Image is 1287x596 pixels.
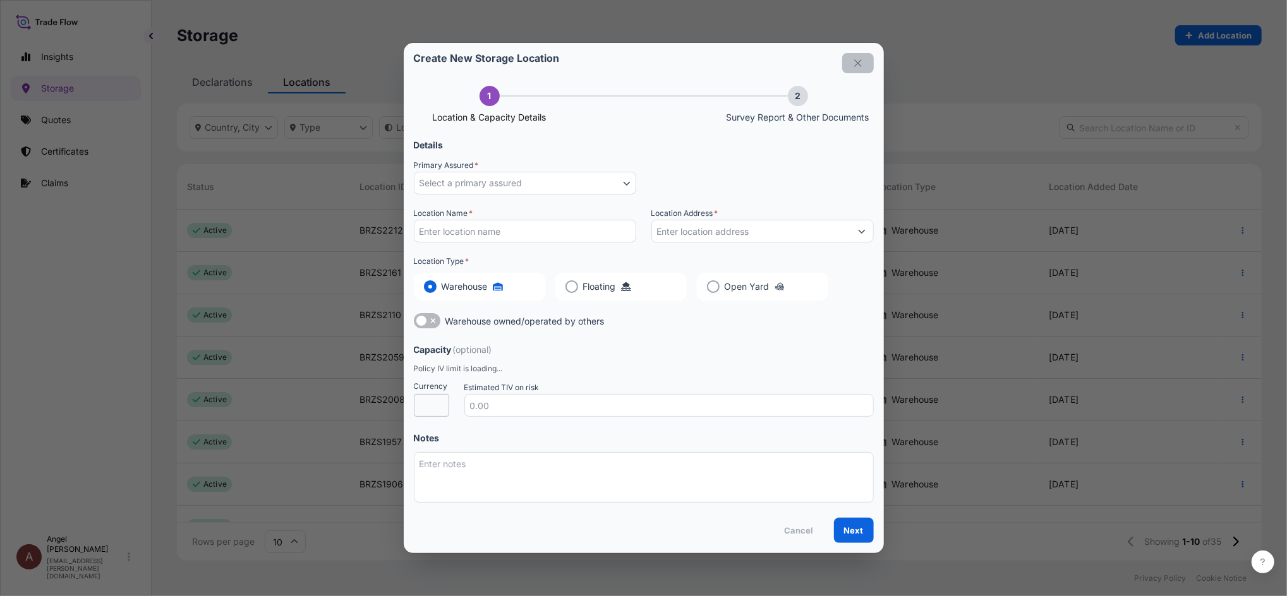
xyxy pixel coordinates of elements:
[464,381,540,394] label: Estimated TIV on risk
[834,518,874,543] button: Next
[414,364,874,374] p: Policy IV limit is loading...
[414,159,479,172] span: Primary Assured
[414,207,473,220] label: Location Name
[442,280,488,293] p: Warehouse
[850,220,873,242] button: Show suggestions
[464,394,874,417] input: 0.00
[453,343,492,356] p: (optional)
[488,90,492,102] p: 1
[433,111,547,124] p: Location & Capacity Details
[844,524,864,537] p: Next
[445,315,605,328] span: Warehouse owned/operated by others
[414,172,636,194] button: Select a primary assured
[414,432,874,444] p: Notes
[414,139,874,152] p: Details
[414,255,469,268] span: Location Type
[414,381,449,391] p: Currency
[414,53,874,63] p: Create New Storage Location
[420,177,523,189] span: Select a primary assured
[583,280,616,293] p: Floating
[414,452,874,503] textarea: Notes
[727,111,869,124] p: Survey Report & Other Documents
[414,343,452,356] p: Capacity
[725,280,770,293] p: Open Yard
[775,518,824,543] button: Cancel
[652,220,850,242] input: Enter location address
[651,207,718,220] label: Location Address
[795,90,801,102] p: 2
[414,220,636,242] input: Enter location name
[785,524,814,537] p: Cancel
